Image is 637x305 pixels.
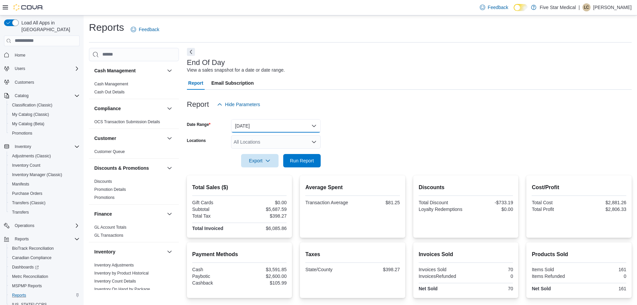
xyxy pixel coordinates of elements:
[9,244,57,252] a: BioTrack Reconciliation
[94,271,149,276] span: Inventory by Product Historical
[225,101,260,108] span: Hide Parameters
[578,3,580,11] p: |
[7,100,82,110] button: Classification (Classic)
[12,121,44,127] span: My Catalog (Beta)
[12,163,40,168] span: Inventory Count
[1,77,82,87] button: Customers
[12,200,45,206] span: Transfers (Classic)
[9,282,44,290] a: MSPMP Reports
[9,189,80,198] span: Purchase Orders
[89,177,179,204] div: Discounts & Promotions
[9,208,80,216] span: Transfers
[94,165,164,171] button: Discounts & Promotions
[419,286,438,291] strong: Net Sold
[94,287,150,292] span: Inventory On Hand by Package
[580,286,626,291] div: 161
[12,153,51,159] span: Adjustments (Classic)
[532,207,577,212] div: Total Profit
[12,78,80,86] span: Customers
[419,267,464,272] div: Invoices Sold
[311,139,317,145] button: Open list of options
[94,225,126,230] a: GL Account Totals
[593,3,632,11] p: [PERSON_NAME]
[192,200,238,205] div: Gift Cards
[187,100,209,108] h3: Report
[419,274,464,279] div: InvoicesRefunded
[166,67,174,75] button: Cash Management
[12,293,26,298] span: Reports
[15,93,28,98] span: Catalog
[1,64,82,73] button: Users
[7,244,82,253] button: BioTrack Reconciliation
[139,26,159,33] span: Feedback
[192,226,223,231] strong: Total Invoiced
[241,267,287,272] div: $3,591.85
[1,91,82,100] button: Catalog
[1,50,82,60] button: Home
[15,80,34,85] span: Customers
[245,154,275,167] span: Export
[192,274,238,279] div: Paybotic
[9,152,54,160] a: Adjustments (Classic)
[192,207,238,212] div: Subtotal
[12,222,37,230] button: Operations
[290,157,314,164] span: Run Report
[12,210,29,215] span: Transfers
[89,148,179,158] div: Customer
[12,78,37,86] a: Customers
[9,291,29,299] a: Reports
[9,273,51,281] a: Metrc Reconciliation
[94,119,160,125] span: OCS Transaction Submission Details
[241,154,279,167] button: Export
[12,222,80,230] span: Operations
[419,183,513,192] h2: Discounts
[94,225,126,230] span: GL Account Totals
[94,233,123,238] a: GL Transactions
[187,67,285,74] div: View a sales snapshot for a date or date range.
[7,189,82,198] button: Purchase Orders
[128,23,162,36] a: Feedback
[166,248,174,256] button: Inventory
[354,200,400,205] div: $81.25
[94,165,149,171] h3: Discounts & Promotions
[12,283,42,289] span: MSPMP Reports
[241,280,287,286] div: $105.99
[214,98,263,111] button: Hide Parameters
[94,195,115,200] a: Promotions
[241,207,287,212] div: $5,687.59
[584,3,589,11] span: LC
[187,48,195,56] button: Next
[187,59,225,67] h3: End Of Day
[9,199,80,207] span: Transfers (Classic)
[7,198,82,208] button: Transfers (Classic)
[94,211,112,217] h3: Finance
[12,172,62,177] span: Inventory Manager (Classic)
[94,135,116,142] h3: Customer
[12,65,80,73] span: Users
[12,51,80,59] span: Home
[9,291,80,299] span: Reports
[192,280,238,286] div: Cashback
[94,187,126,192] a: Promotion Details
[94,179,112,184] a: Discounts
[94,262,134,268] span: Inventory Adjustments
[94,248,115,255] h3: Inventory
[188,76,203,90] span: Report
[15,223,34,228] span: Operations
[532,200,577,205] div: Total Cost
[94,89,125,95] span: Cash Out Details
[9,254,80,262] span: Canadian Compliance
[9,180,80,188] span: Manifests
[9,110,80,119] span: My Catalog (Classic)
[12,191,42,196] span: Purchase Orders
[12,235,80,243] span: Reports
[7,262,82,272] a: Dashboards
[94,82,128,86] a: Cash Management
[467,286,513,291] div: 70
[514,4,528,11] input: Dark Mode
[532,274,577,279] div: Items Refunded
[283,154,321,167] button: Run Report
